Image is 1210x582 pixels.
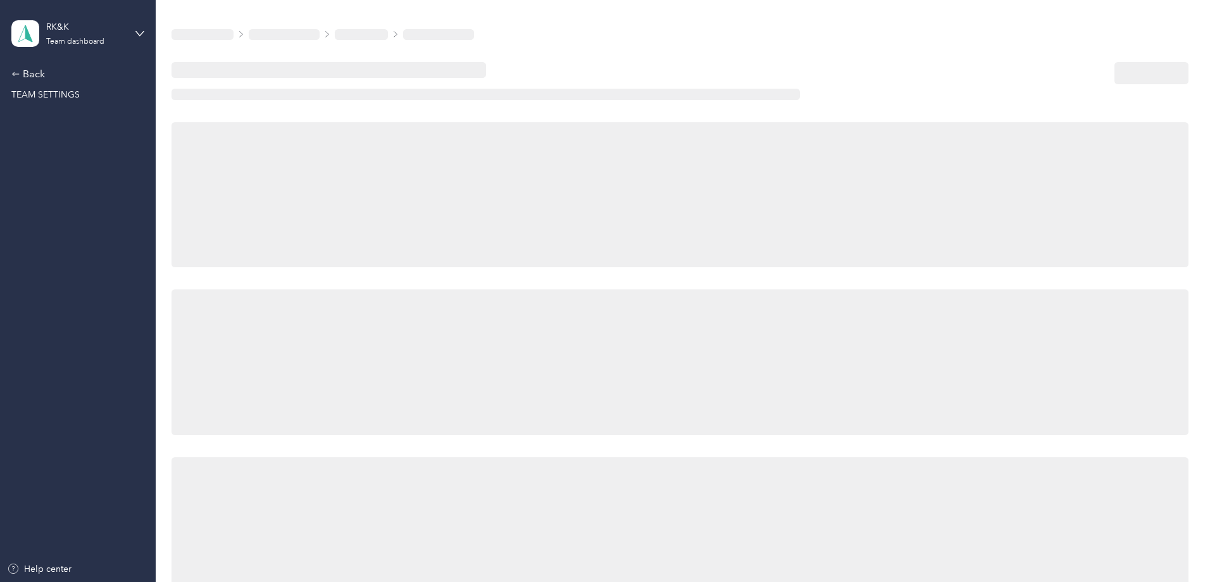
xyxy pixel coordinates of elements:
[11,66,138,82] div: Back
[46,20,125,34] div: RK&K
[1139,511,1210,582] iframe: Everlance-gr Chat Button Frame
[7,562,72,576] button: Help center
[46,38,104,46] div: Team dashboard
[11,89,80,100] span: TEAM SETTINGS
